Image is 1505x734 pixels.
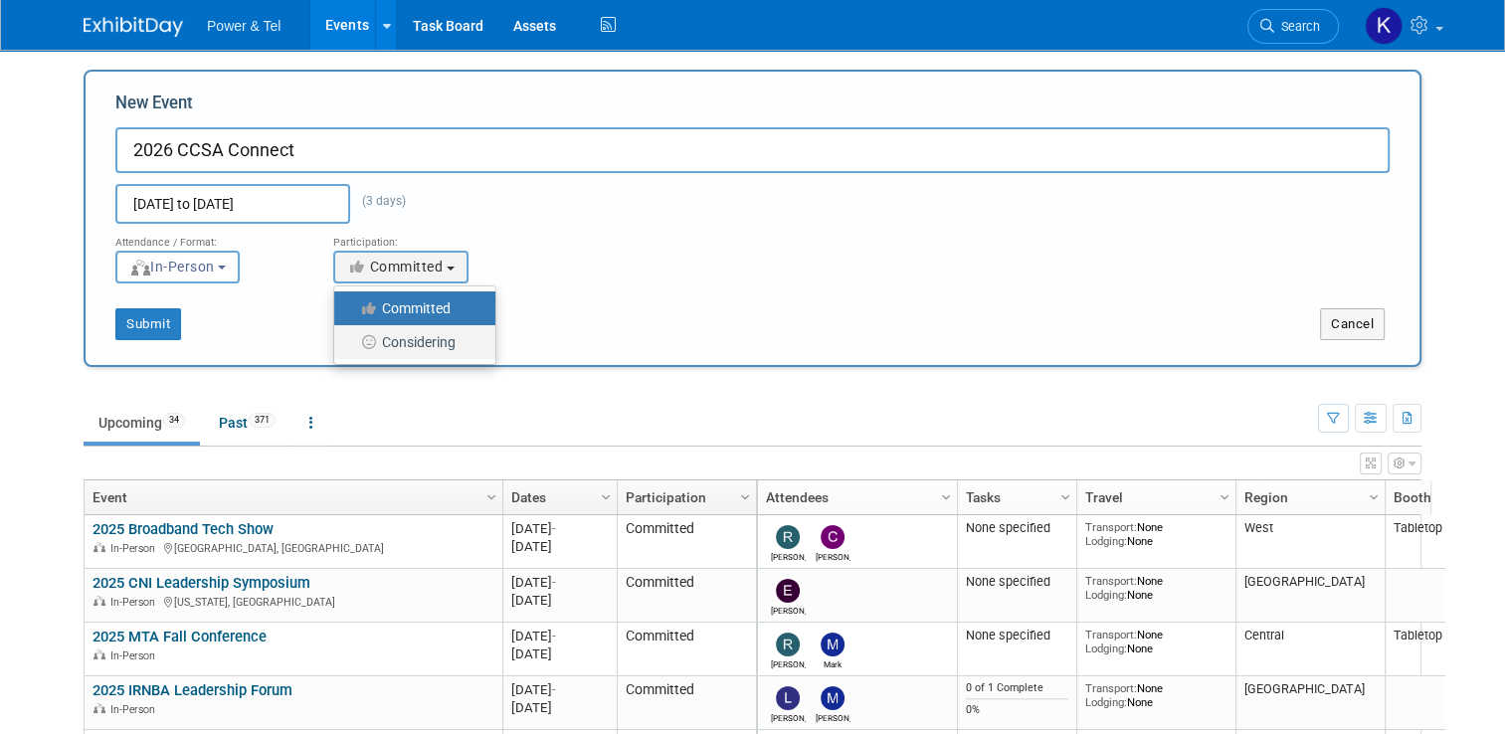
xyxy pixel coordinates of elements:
[771,603,806,616] div: Edward Sudina
[1055,480,1077,510] a: Column Settings
[93,593,493,610] div: [US_STATE], [GEOGRAPHIC_DATA]
[1085,628,1228,656] div: None None
[966,574,1069,590] div: None specified
[207,18,281,34] span: Power & Tel
[511,699,608,716] div: [DATE]
[966,480,1063,514] a: Tasks
[333,224,521,250] div: Participation:
[115,127,1390,173] input: Name of Trade Show / Conference
[163,413,185,428] span: 34
[333,251,469,283] button: Committed
[93,480,489,514] a: Event
[94,703,105,713] img: In-Person Event
[483,489,499,505] span: Column Settings
[93,681,292,699] a: 2025 IRNBA Leadership Forum
[1365,7,1403,45] img: Kelley Hood
[1085,574,1228,603] div: None None
[511,592,608,609] div: [DATE]
[966,681,1069,695] div: 0 of 1 Complete
[776,579,800,603] img: Edward Sudina
[771,549,806,562] div: Robin Mayne
[93,539,493,556] div: [GEOGRAPHIC_DATA], [GEOGRAPHIC_DATA]
[115,251,240,283] button: In-Person
[1364,480,1386,510] a: Column Settings
[84,404,200,442] a: Upcoming34
[771,710,806,723] div: Lydia Lott
[110,649,161,662] span: In-Person
[1085,520,1228,549] div: None None
[1085,695,1127,709] span: Lodging:
[94,542,105,552] img: In-Person Event
[1057,489,1073,505] span: Column Settings
[511,538,608,555] div: [DATE]
[511,480,604,514] a: Dates
[816,549,850,562] div: Chad Smith
[1320,308,1385,340] button: Cancel
[511,628,608,644] div: [DATE]
[129,259,215,275] span: In-Person
[115,224,303,250] div: Attendance / Format:
[552,521,556,536] span: -
[966,703,1069,717] div: 0%
[1366,489,1382,505] span: Column Settings
[110,703,161,716] span: In-Person
[1235,515,1385,569] td: West
[552,629,556,643] span: -
[1215,480,1236,510] a: Column Settings
[1085,628,1137,642] span: Transport:
[1235,676,1385,730] td: [GEOGRAPHIC_DATA]
[84,17,183,37] img: ExhibitDay
[344,295,475,321] label: Committed
[511,520,608,537] div: [DATE]
[966,628,1069,643] div: None specified
[821,686,845,710] img: Michael Mackeben
[350,194,406,208] span: (3 days)
[1235,623,1385,676] td: Central
[94,596,105,606] img: In-Person Event
[94,649,105,659] img: In-Person Event
[347,259,444,275] span: Committed
[115,184,350,224] input: Start Date - End Date
[115,92,193,122] label: New Event
[1244,480,1372,514] a: Region
[816,656,850,669] div: Mark Longtin
[552,575,556,590] span: -
[598,489,614,505] span: Column Settings
[776,525,800,549] img: Robin Mayne
[249,413,276,428] span: 371
[511,574,608,591] div: [DATE]
[93,574,310,592] a: 2025 CNI Leadership Symposium
[1085,681,1228,710] div: None None
[511,681,608,698] div: [DATE]
[617,515,756,569] td: Committed
[617,569,756,623] td: Committed
[110,596,161,609] span: In-Person
[115,308,181,340] button: Submit
[1274,19,1320,34] span: Search
[344,329,475,355] label: Considering
[1085,480,1223,514] a: Travel
[776,686,800,710] img: Lydia Lott
[1217,489,1232,505] span: Column Settings
[776,633,800,656] img: Robert Zuzek
[204,404,290,442] a: Past371
[1085,574,1137,588] span: Transport:
[1085,681,1137,695] span: Transport:
[617,676,756,730] td: Committed
[966,520,1069,536] div: None specified
[1085,588,1127,602] span: Lodging:
[110,542,161,555] span: In-Person
[816,710,850,723] div: Michael Mackeben
[1085,534,1127,548] span: Lodging:
[617,623,756,676] td: Committed
[936,480,958,510] a: Column Settings
[1247,9,1339,44] a: Search
[766,480,944,514] a: Attendees
[737,489,753,505] span: Column Settings
[821,633,845,656] img: Mark Longtin
[735,480,757,510] a: Column Settings
[1085,520,1137,534] span: Transport:
[511,645,608,662] div: [DATE]
[626,480,743,514] a: Participation
[821,525,845,549] img: Chad Smith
